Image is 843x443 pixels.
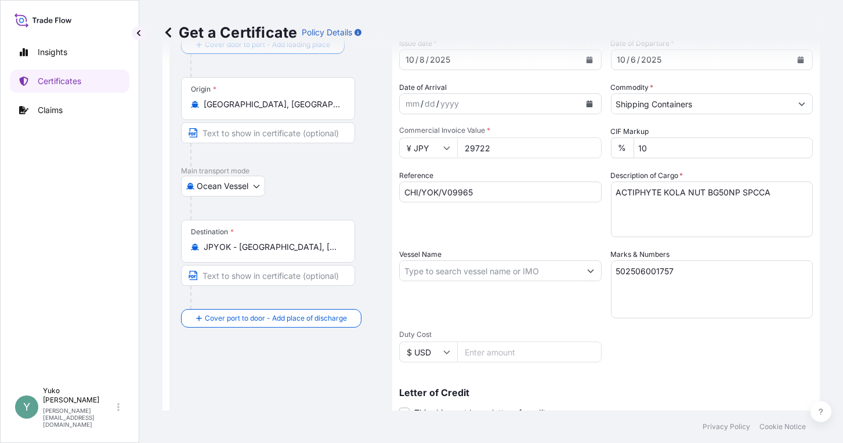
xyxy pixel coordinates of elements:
[38,75,81,87] p: Certificates
[399,82,447,93] span: Date of Arrival
[38,104,63,116] p: Claims
[611,137,634,158] div: %
[399,249,442,260] label: Vessel Name
[421,97,424,111] div: /
[181,176,265,197] button: Select transport
[38,46,67,58] p: Insights
[399,170,433,181] label: Reference
[181,309,361,328] button: Cover port to door - Add place of discharge
[43,407,115,428] p: [PERSON_NAME][EMAIL_ADDRESS][DOMAIN_NAME]
[205,313,347,324] span: Cover port to door - Add place of discharge
[612,93,792,114] input: Type to search commodity
[611,249,670,260] label: Marks & Numbers
[703,422,750,431] a: Privacy Policy
[399,330,602,339] span: Duty Cost
[424,97,436,111] div: day,
[404,97,421,111] div: month,
[204,241,341,253] input: Destination
[399,388,813,397] p: Letter of Credit
[611,170,683,181] label: Description of Cargo
[457,342,602,362] input: Enter amount
[399,181,602,202] input: Enter booking reference
[399,126,602,135] span: Commercial Invoice Value
[439,97,460,111] div: year,
[611,82,654,93] label: Commodity
[611,126,649,137] label: CIF Markup
[759,422,806,431] a: Cookie Notice
[10,99,129,122] a: Claims
[10,70,129,93] a: Certificates
[791,93,812,114] button: Show suggestions
[10,41,129,64] a: Insights
[436,97,439,111] div: /
[191,227,234,237] div: Destination
[580,260,601,281] button: Show suggestions
[181,265,355,286] input: Text to appear on certificate
[414,407,546,419] span: This shipment has a letter of credit
[457,137,602,158] input: Enter amount
[181,166,381,176] p: Main transport mode
[43,386,115,405] p: Yuko [PERSON_NAME]
[204,99,341,110] input: Origin
[634,137,813,158] input: Enter percentage between 0 and 24%
[181,122,355,143] input: Text to appear on certificate
[191,85,216,94] div: Origin
[197,180,248,192] span: Ocean Vessel
[23,401,30,413] span: Y
[400,260,580,281] input: Type to search vessel name or IMO
[580,95,599,113] button: Calendar
[162,23,297,42] p: Get a Certificate
[302,27,352,38] p: Policy Details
